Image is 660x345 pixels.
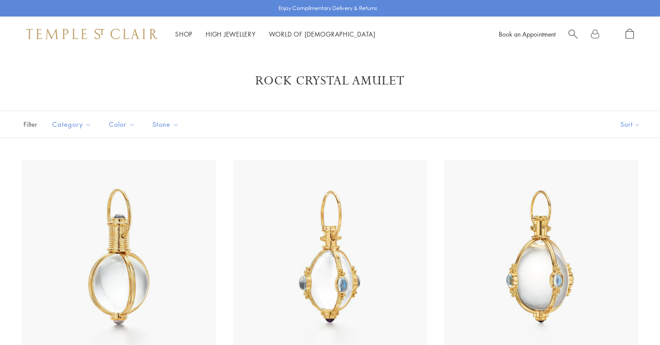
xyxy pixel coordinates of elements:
[35,73,625,89] h1: Rock Crystal Amulet
[175,29,376,40] nav: Main navigation
[105,119,142,130] span: Color
[175,30,193,38] a: ShopShop
[26,29,158,39] img: Temple St. Clair
[278,4,377,13] p: Enjoy Complimentary Delivery & Returns
[626,29,634,40] a: Open Shopping Bag
[499,30,555,38] a: Book an Appointment
[146,115,186,134] button: Stone
[46,115,98,134] button: Category
[601,111,660,138] button: Show sort by
[102,115,142,134] button: Color
[569,29,578,40] a: Search
[48,119,98,130] span: Category
[269,30,376,38] a: World of [DEMOGRAPHIC_DATA]World of [DEMOGRAPHIC_DATA]
[148,119,186,130] span: Stone
[206,30,256,38] a: High JewelleryHigh Jewellery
